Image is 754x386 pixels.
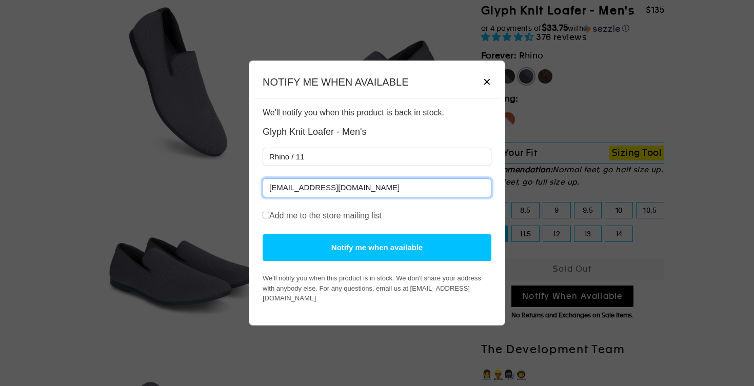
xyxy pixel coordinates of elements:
h4: Glyph Knit Loafer - Men's [263,127,491,137]
input: Add me to the store mailing list [263,212,269,218]
p: We'll notify you when this product is in stock. We don't share your address with anybody else. Fo... [263,273,491,303]
label: Add me to the store mailing list [263,210,382,222]
select: Select Variant [263,148,491,167]
h5: NOTIFY ME WHEN AVAILABLE [263,74,409,90]
span: Close Dialog [483,74,491,90]
p: We'll notify you when this product is back in stock. [263,107,491,119]
button: Notify me when available [263,234,491,261]
input: Email [263,178,491,197]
